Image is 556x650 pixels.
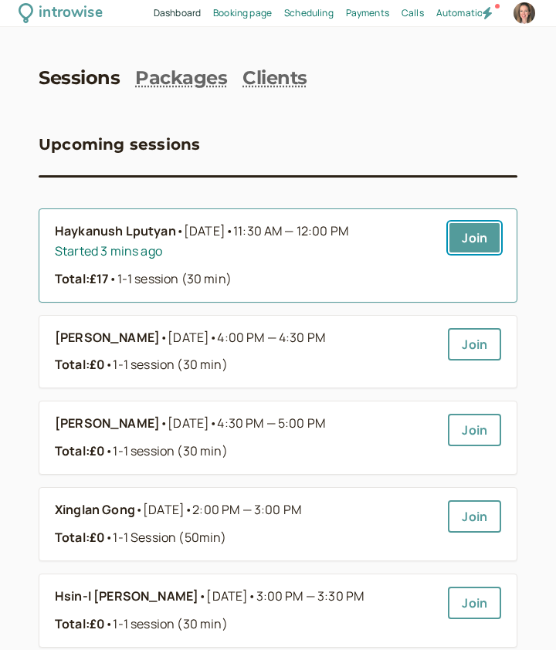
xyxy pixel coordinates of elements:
b: [PERSON_NAME] [55,328,160,348]
a: Payments [346,5,389,20]
a: [PERSON_NAME]•[DATE]•4:30 PM — 5:00 PMTotal:£0•1-1 session (30 min) [55,414,436,462]
a: introwise [19,2,103,25]
a: Join [448,328,501,361]
strong: Total: £0 [55,442,105,459]
span: Automation [436,6,489,19]
span: • [160,328,168,348]
a: Join [448,222,501,254]
span: • [105,615,113,632]
b: Haykanush Lputyan [55,222,176,242]
a: Clients [242,67,307,90]
span: • [225,222,233,239]
a: Join [448,500,501,533]
span: • [248,587,256,604]
span: • [160,414,168,434]
a: Hsin-I [PERSON_NAME]•[DATE]•3:00 PM — 3:30 PMTotal:£0•1-1 session (30 min) [55,587,436,635]
a: Packages [135,67,227,90]
b: Hsin-I [PERSON_NAME] [55,587,198,607]
span: 4:30 PM — 5:00 PM [217,415,325,432]
a: Scheduling [284,5,334,20]
span: 1-1 session (30 min) [105,356,227,373]
span: [DATE] [168,414,325,434]
span: • [209,329,217,346]
span: • [105,356,113,373]
span: [DATE] [168,328,325,348]
span: 4:00 PM — 4:30 PM [217,329,325,346]
span: Calls [402,6,424,19]
span: • [109,270,117,287]
span: 1-1 session (30 min) [109,270,231,287]
span: Booking page [213,6,272,19]
span: • [135,500,143,520]
a: Join [448,587,501,619]
span: Payments [346,6,389,19]
span: 1-1 session (30 min) [105,615,227,632]
span: 2:00 PM — 3:00 PM [192,501,301,518]
span: [DATE] [206,587,364,607]
b: Xinglan Gong [55,500,135,520]
span: 1-1 Session (50min) [105,529,226,546]
span: [DATE] [184,222,348,242]
div: Started 3 mins ago [55,242,436,262]
strong: Total: £0 [55,529,105,546]
b: [PERSON_NAME] [55,414,160,434]
strong: Total: £0 [55,615,105,632]
a: Automation [436,5,489,20]
strong: Total: £17 [55,270,109,287]
a: Join [448,414,501,446]
span: • [209,415,217,432]
h3: Upcoming sessions [39,132,200,157]
a: Calls [402,5,424,20]
iframe: Chat Widget [479,576,556,650]
a: Dashboard [154,5,201,20]
span: [DATE] [143,500,301,520]
span: • [105,529,113,546]
div: introwise [39,2,102,25]
span: 3:00 PM — 3:30 PM [256,587,364,604]
a: Xinglan Gong•[DATE]•2:00 PM — 3:00 PMTotal:£0•1-1 Session (50min) [55,500,436,548]
span: Dashboard [154,6,201,19]
a: [PERSON_NAME]•[DATE]•4:00 PM — 4:30 PMTotal:£0•1-1 session (30 min) [55,328,436,376]
span: 1-1 session (30 min) [105,442,227,459]
span: • [105,442,113,459]
a: Sessions [39,67,120,90]
span: Scheduling [284,6,334,19]
span: 11:30 AM — 12:00 PM [233,222,348,239]
span: • [176,222,184,242]
strong: Total: £0 [55,356,105,373]
span: • [185,501,192,518]
a: Booking page [213,5,272,20]
span: • [198,587,206,607]
a: Haykanush Lputyan•[DATE]•11:30 AM — 12:00 PMStarted 3 mins agoTotal:£17•1-1 session (30 min) [55,222,436,289]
